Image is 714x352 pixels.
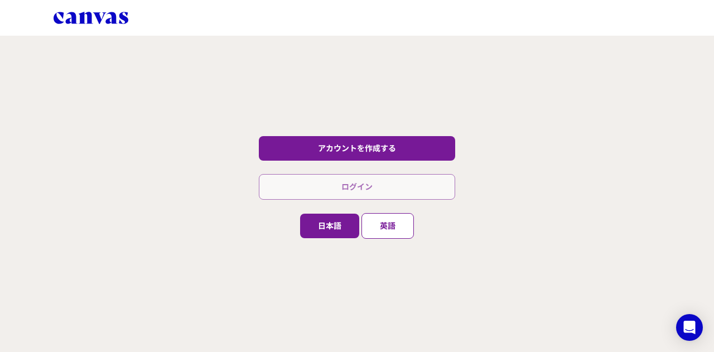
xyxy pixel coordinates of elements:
[300,214,359,238] button: 日本語
[259,136,455,161] a: アカウントを作成する
[259,174,455,200] a: ログイン
[361,213,414,239] button: 英語
[380,221,395,230] font: 英語
[318,144,396,153] font: アカウントを作成する
[676,314,703,341] div: インターコムメッセンジャーを開く
[318,221,341,230] font: 日本語
[341,182,373,191] font: ログイン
